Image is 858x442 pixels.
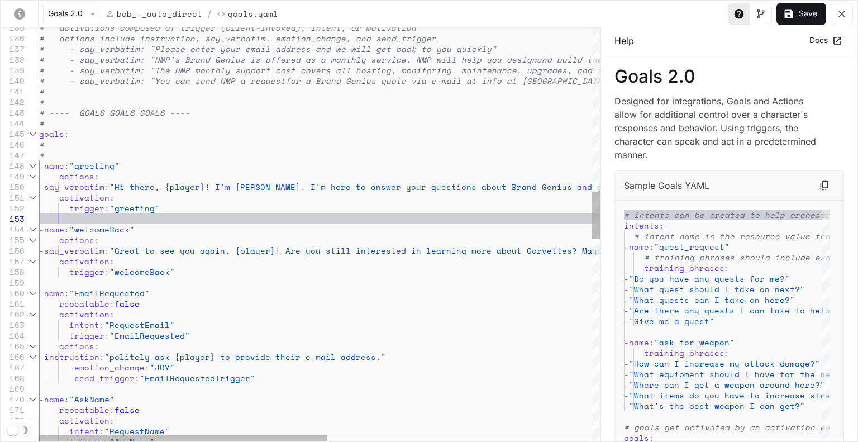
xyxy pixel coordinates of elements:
span: # - say_verbatim: "NMP's Brand Genius is offer [39,54,290,65]
span: : [109,415,115,426]
span: instruction [44,351,99,363]
span: "greeting" [69,160,120,172]
span: : [94,234,99,246]
span: name [44,224,64,235]
button: Goals 2.0 [43,3,101,25]
span: "What quests can I take on here?" [629,294,795,306]
span: "EmailRequested" [69,287,150,299]
span: false [115,404,140,416]
span: - [624,241,629,253]
span: # - say_verbatim: "You can send NMP a request [39,75,285,87]
span: name [44,393,64,405]
span: : [94,340,99,352]
span: : [104,330,109,341]
div: 171 [1,405,25,415]
span: "Give me a quest" [629,315,714,327]
span: - [39,287,44,299]
span: "What quest should I take on next?" [629,283,805,295]
div: 160 [1,288,25,298]
div: 170 [1,394,25,405]
span: : [109,404,115,416]
span: : [64,224,69,235]
span: - [39,160,44,172]
span: activation [59,308,109,320]
span: : [109,192,115,203]
div: 154 [1,224,25,235]
span: # ---- GOALS GOALS GOALS ---- [39,107,190,118]
div: 163 [1,320,25,330]
span: actions [59,170,94,182]
span: and build the best character for your Brand Genius [537,54,788,65]
span: : [649,241,654,253]
div: 148 [1,160,25,171]
div: 157 [1,256,25,267]
div: 166 [1,351,25,362]
div: 140 [1,75,25,86]
div: 137 [1,44,25,54]
div: 151 [1,192,25,203]
div: 141 [1,86,25,97]
span: for a Brand Genius quote via e-mail at info at [GEOGRAPHIC_DATA] [285,75,607,87]
span: : [64,128,69,140]
span: "quest_request" [654,241,730,253]
span: "Where can I get a weapon around here?" [629,379,825,391]
span: "What's the best weapon I can get?" [629,400,805,412]
span: repeatable [59,298,109,310]
span: # - say_verbatim: "Please enter your email add [39,43,290,55]
span: : [104,266,109,278]
span: "ask_for_weapon" [654,336,735,348]
span: : [99,425,104,437]
div: 136 [1,33,25,44]
span: - [624,389,629,401]
p: Goals.yaml [228,8,278,20]
span: "RequestEmail" [104,319,175,331]
div: 153 [1,213,25,224]
span: : [64,287,69,299]
span: say_verbatim [44,245,104,256]
span: - [39,181,44,193]
span: : [64,160,69,172]
span: "welcomeBack" [109,266,175,278]
span: : [94,170,99,182]
span: Dark mode toggle [7,424,18,436]
span: - [624,273,629,284]
span: name [44,287,64,299]
span: actions [59,234,94,246]
div: 146 [1,139,25,150]
div: 145 [1,129,25,139]
div: 164 [1,330,25,341]
span: - [624,315,629,327]
div: 162 [1,309,25,320]
div: 138 [1,54,25,65]
p: bob_-_auto_direct [117,8,202,20]
span: : [649,336,654,348]
span: name [44,160,64,172]
span: : [104,202,109,214]
div: 168 [1,373,25,383]
p: Help [614,34,634,47]
span: ress and we will get back to you quickly" [290,43,497,55]
span: t covers all hosting, monitoring, maintenance, upg [290,64,542,76]
span: "RequestName" [104,425,170,437]
span: nterested in learning more about Corvettes? Maybe [361,245,607,256]
span: / [207,7,212,21]
span: - [39,245,44,256]
span: # [39,149,44,161]
span: "EmailRequested" [109,330,190,341]
span: "greeting" [109,202,160,214]
span: : [109,308,115,320]
span: - [39,224,44,235]
span: - [624,379,629,391]
span: : [64,393,69,405]
span: # [39,139,44,150]
div: 172 [1,415,25,426]
span: trigger [69,202,104,214]
div: 158 [1,267,25,277]
div: 161 [1,298,25,309]
span: : [145,362,150,373]
span: emotion_change [74,362,145,373]
span: name [629,336,649,348]
span: ed as a monthly service. NMP will help you design [290,54,537,65]
span: "How can I increase my attack damage?" [629,358,820,369]
span: : [104,245,109,256]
